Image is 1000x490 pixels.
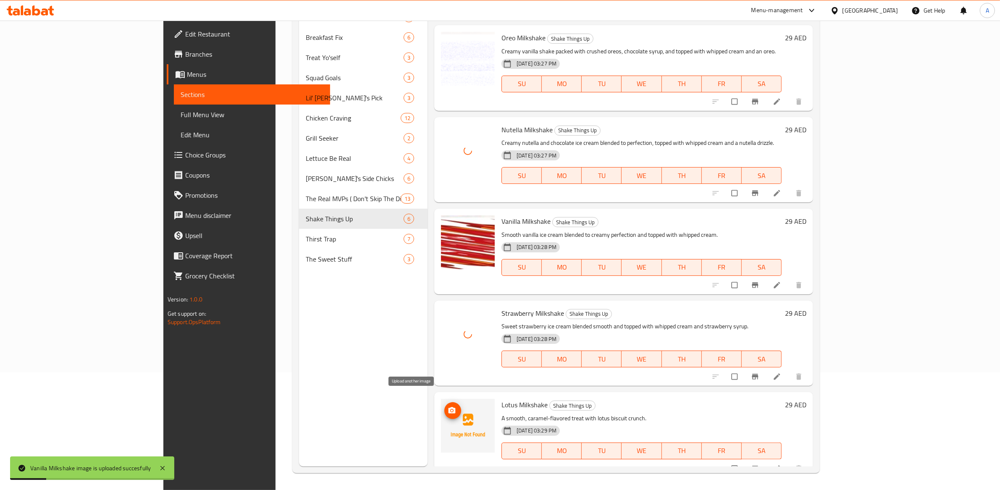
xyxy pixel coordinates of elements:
button: WE [622,167,661,184]
span: 7 [404,235,414,243]
div: Joe's Side Chicks [306,173,404,183]
span: Select to update [727,94,744,110]
span: FR [705,353,738,365]
span: [DATE] 03:29 PM [513,427,560,435]
button: upload picture [444,402,461,419]
span: SU [505,78,538,90]
button: MO [542,76,582,92]
span: Promotions [185,190,324,200]
button: Branch-specific-item [746,367,766,386]
span: Upsell [185,231,324,241]
span: Treat Yo'self [306,52,404,63]
div: Vanilla Milkshake image is uploaded succesfully [30,464,151,473]
a: Coupons [167,165,331,185]
span: SU [505,353,538,365]
span: Choice Groups [185,150,324,160]
span: Full Menu View [181,110,324,120]
a: Full Menu View [174,105,331,125]
span: TH [665,78,698,90]
a: Edit Restaurant [167,24,331,44]
span: FR [705,170,738,182]
a: Promotions [167,185,331,205]
span: [DATE] 03:28 PM [513,335,560,343]
span: SU [505,445,538,457]
span: 6 [404,215,414,223]
div: Breakfast Fix6 [299,27,428,47]
span: Coupons [185,170,324,180]
span: 2 [404,134,414,142]
button: SU [501,443,542,459]
span: [DATE] 03:27 PM [513,60,560,68]
button: WE [622,351,661,367]
span: WE [625,170,658,182]
button: Branch-specific-item [746,276,766,294]
p: Creamy vanilla shake packed with crushed oreos, chocolate syrup, and topped with whipped cream an... [501,46,782,57]
span: Get support on: [168,308,206,319]
h6: 29 AED [785,32,806,44]
button: TH [662,259,702,276]
span: Shake Things Up [548,34,593,44]
h6: 29 AED [785,215,806,227]
button: WE [622,76,661,92]
div: The Real MVPs ( Don't Skip The Dip) [306,194,401,204]
div: items [404,153,414,163]
div: Lettuce Be Real4 [299,148,428,168]
button: TU [582,351,622,367]
h6: 29 AED [785,307,806,319]
span: FR [705,261,738,273]
button: TU [582,167,622,184]
div: The Real MVPs ( Don't Skip The Dip)13 [299,189,428,209]
span: 6 [404,34,414,42]
button: TU [582,259,622,276]
span: 3 [404,255,414,263]
span: Select to update [727,185,744,201]
a: Edit menu item [773,281,783,289]
span: Shake Things Up [553,217,598,227]
a: Edit menu item [773,372,783,381]
button: SA [742,259,782,276]
span: Lil' [PERSON_NAME]'s Pick [306,93,404,103]
span: 3 [404,74,414,82]
span: TU [585,261,618,273]
div: The Sweet Stuff3 [299,249,428,269]
a: Menus [167,64,331,84]
div: Shake Things Up [306,214,404,224]
div: Shake Things Up6 [299,209,428,229]
span: Grocery Checklist [185,271,324,281]
span: TH [665,170,698,182]
button: delete [790,92,810,111]
span: 12 [401,114,414,122]
span: Thirst Trap [306,234,404,244]
img: Oreo Milkshake [441,32,495,86]
h6: 29 AED [785,399,806,411]
button: WE [622,443,661,459]
nav: Menu sections [299,4,428,273]
span: Version: [168,294,188,305]
span: TU [585,170,618,182]
a: Branches [167,44,331,64]
button: Branch-specific-item [746,184,766,202]
div: Menu-management [751,5,803,16]
span: Menu disclaimer [185,210,324,220]
div: Shake Things Up [552,217,598,227]
button: FR [702,259,742,276]
span: MO [545,170,578,182]
button: SA [742,167,782,184]
span: WE [625,261,658,273]
button: SA [742,76,782,92]
span: 3 [404,54,414,62]
span: Lettuce Be Real [306,153,404,163]
span: MO [545,261,578,273]
span: SA [745,261,778,273]
div: items [404,234,414,244]
span: Select to update [727,461,744,477]
span: Sections [181,89,324,100]
div: items [404,32,414,42]
span: Chicken Craving [306,113,401,123]
div: Squad Goals3 [299,68,428,88]
span: TH [665,353,698,365]
div: items [404,254,414,264]
button: TH [662,351,702,367]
